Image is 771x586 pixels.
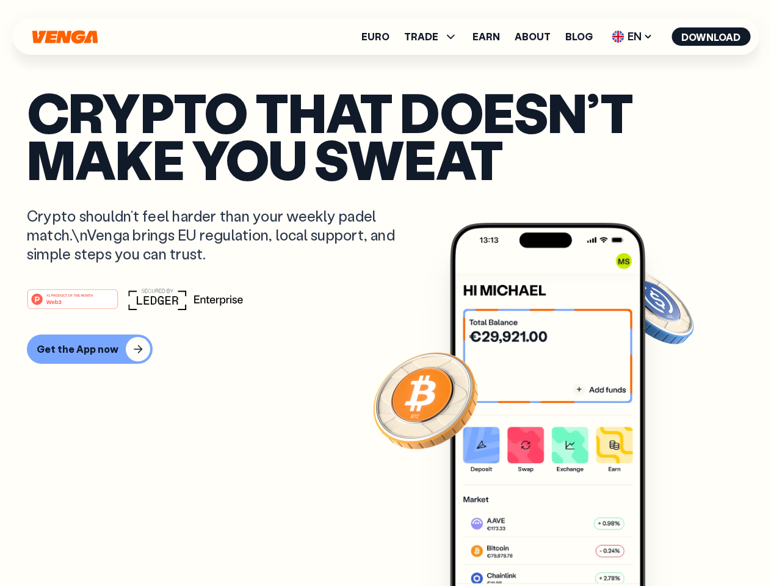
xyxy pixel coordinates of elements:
span: TRADE [404,29,458,44]
a: Blog [565,32,593,42]
p: Crypto that doesn’t make you sweat [27,89,744,182]
p: Crypto shouldn’t feel harder than your weekly padel match.\nVenga brings EU regulation, local sup... [27,206,413,264]
span: TRADE [404,32,438,42]
a: Get the App now [27,335,744,364]
span: EN [607,27,657,46]
a: #1 PRODUCT OF THE MONTHWeb3 [27,296,118,312]
tspan: #1 PRODUCT OF THE MONTH [46,293,93,297]
div: Get the App now [37,343,118,355]
a: About [515,32,551,42]
img: USDC coin [609,262,697,350]
button: Get the App now [27,335,153,364]
button: Download [671,27,750,46]
a: Earn [472,32,500,42]
img: Bitcoin [371,345,480,455]
a: Euro [361,32,389,42]
svg: Home [31,30,99,44]
img: flag-uk [612,31,624,43]
tspan: Web3 [46,298,62,305]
